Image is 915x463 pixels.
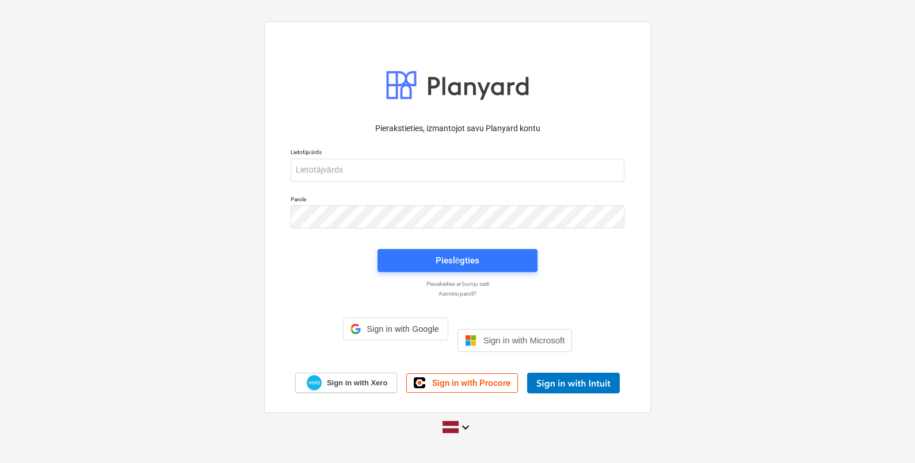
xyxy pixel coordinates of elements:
p: Pierakstieties, izmantojot savu Planyard kontu [291,123,624,135]
a: Piesakieties ar burvju saiti [285,280,630,288]
a: Sign in with Xero [295,373,398,393]
div: Pieslēgties [436,253,479,268]
p: Lietotājvārds [291,148,624,158]
button: Pieslēgties [378,249,537,272]
iframe: Sign in with Google Button [337,339,454,365]
a: Sign in with Procore [406,373,518,393]
p: Parole [291,196,624,205]
span: Sign in with Microsoft [483,335,565,345]
input: Lietotājvārds [291,159,624,182]
img: Xero logo [307,375,322,391]
span: Sign in with Procore [432,378,510,388]
img: Microsoft logo [465,335,476,346]
div: Sign in with Google [343,317,448,340]
span: Sign in with Google [365,324,441,334]
i: keyboard_arrow_down [459,420,472,434]
span: Sign in with Xero [327,378,387,388]
a: Aizmirsi paroli? [285,290,630,297]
